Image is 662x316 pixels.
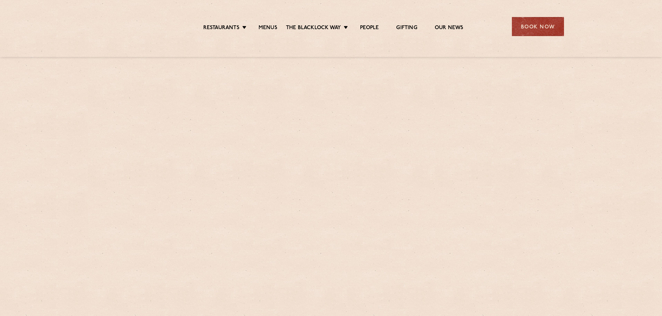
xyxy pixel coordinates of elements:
[512,17,564,36] div: Book Now
[203,25,239,32] a: Restaurants
[259,25,277,32] a: Menus
[98,7,158,46] img: svg%3E
[360,25,379,32] a: People
[286,25,341,32] a: The Blacklock Way
[396,25,417,32] a: Gifting
[435,25,464,32] a: Our News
